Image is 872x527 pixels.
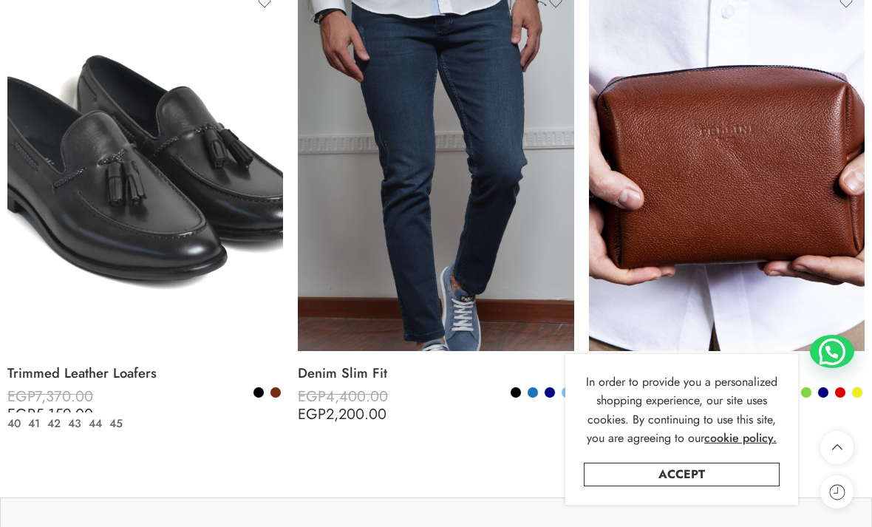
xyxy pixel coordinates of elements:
a: 44 [85,415,106,432]
span: EGP [298,404,326,425]
span: In order to provide you a personalized shopping experience, our site uses cookies. By continuing ... [586,373,777,447]
a: Red [834,386,847,399]
a: Green [800,386,813,399]
a: Brown [269,386,282,399]
a: cookie policy. [704,429,777,448]
a: Light Blue [560,386,573,399]
bdi: 2,200.00 [298,404,386,425]
bdi: 5,159.00 [7,404,93,425]
a: Navy [817,386,830,399]
bdi: 7,370.00 [7,386,93,407]
a: 42 [44,415,64,432]
bdi: 4,400.00 [298,386,388,407]
a: Accept [584,463,780,486]
a: 43 [64,415,85,432]
a: Black [252,386,265,399]
a: Yellow [851,386,864,399]
a: Trimmed Leather Loafers [7,358,283,388]
span: EGP [298,386,326,407]
a: 40 [4,415,24,432]
a: Black [509,386,522,399]
a: 45 [106,415,126,432]
a: Blue [526,386,539,399]
a: 41 [24,415,44,432]
span: EGP [7,386,35,407]
span: EGP [7,404,35,425]
a: Dark Blue [543,386,556,399]
a: Denim Slim Fit [298,358,573,388]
